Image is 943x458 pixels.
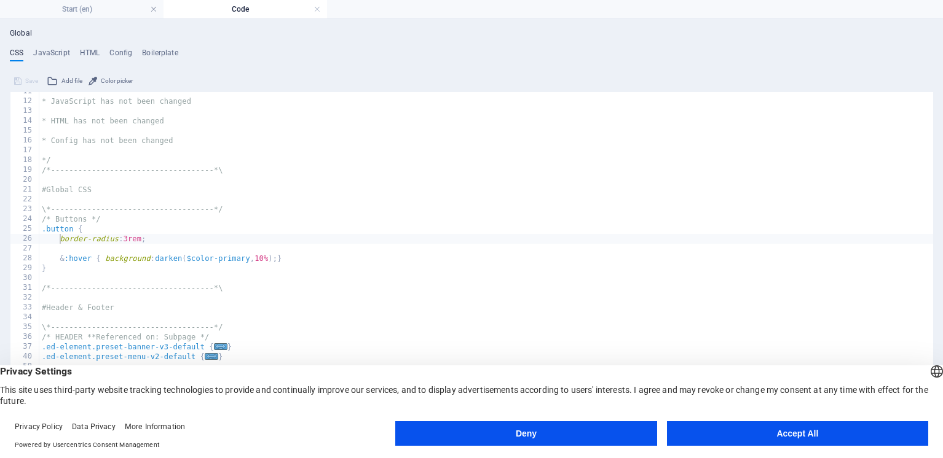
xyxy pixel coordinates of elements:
[10,342,40,352] div: 37
[10,283,40,293] div: 31
[10,263,40,273] div: 29
[10,29,32,39] h4: Global
[10,234,40,244] div: 26
[214,343,227,350] span: ...
[10,273,40,283] div: 30
[10,204,40,214] div: 23
[10,293,40,303] div: 32
[10,224,40,234] div: 25
[87,74,135,88] button: Color picker
[10,185,40,195] div: 21
[10,136,40,146] div: 16
[109,49,132,62] h4: Config
[142,49,178,62] h4: Boilerplate
[10,195,40,204] div: 22
[10,106,40,116] div: 13
[10,165,40,175] div: 19
[10,312,40,322] div: 34
[101,74,133,88] span: Color picker
[10,126,40,136] div: 15
[10,244,40,254] div: 27
[164,2,327,16] h4: Code
[10,116,40,126] div: 14
[10,332,40,342] div: 36
[10,96,40,106] div: 12
[10,362,40,371] div: 58
[33,49,69,62] h4: JavaScript
[10,303,40,312] div: 33
[10,175,40,185] div: 20
[45,74,84,88] button: Add file
[61,74,82,88] span: Add file
[80,49,100,62] h4: HTML
[10,352,40,362] div: 40
[205,353,218,360] span: ...
[10,254,40,263] div: 28
[10,155,40,165] div: 18
[10,322,40,332] div: 35
[10,49,23,62] h4: CSS
[10,146,40,155] div: 17
[10,214,40,224] div: 24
